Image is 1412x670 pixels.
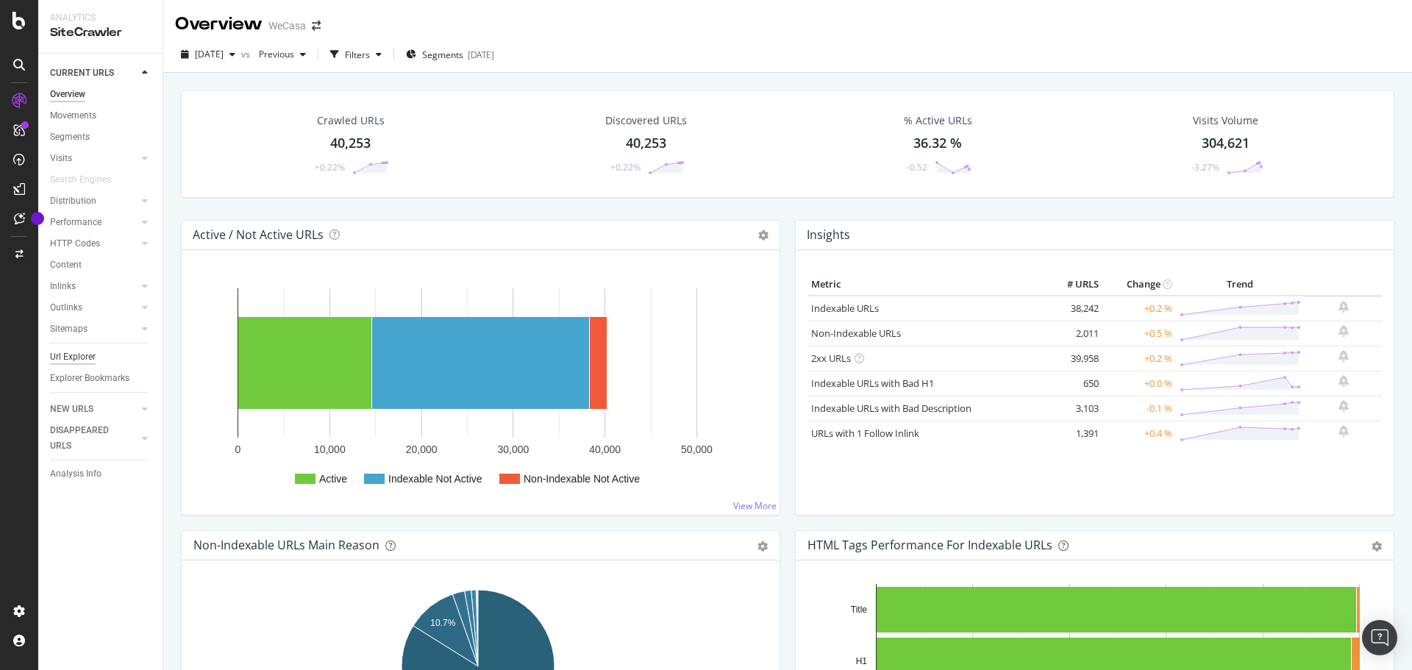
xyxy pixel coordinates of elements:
a: Movements [50,108,152,124]
a: Analysis Info [50,466,152,482]
div: DISAPPEARED URLS [50,423,124,454]
td: -0.1 % [1102,396,1176,421]
div: arrow-right-arrow-left [312,21,321,31]
div: gear [1372,541,1382,552]
text: 10.7% [430,618,455,628]
td: 1,391 [1044,421,1102,446]
span: vs [241,48,253,60]
th: Trend [1176,274,1305,296]
a: 2xx URLs [811,352,851,365]
td: 650 [1044,371,1102,396]
div: 40,253 [330,134,371,153]
div: Distribution [50,193,96,209]
div: A chart. [193,274,768,503]
text: 30,000 [497,443,529,455]
th: Metric [807,274,1044,296]
div: 304,621 [1202,134,1249,153]
h4: Insights [807,225,850,245]
div: +0.22% [315,161,345,174]
td: +0.2 % [1102,346,1176,371]
text: 0 [235,443,241,455]
td: 3,103 [1044,396,1102,421]
a: Inlinks [50,279,138,294]
td: +0.2 % [1102,296,1176,321]
div: 40,253 [626,134,666,153]
button: Segments[DATE] [400,43,500,66]
a: URLs with 1 Follow Inlink [811,427,919,440]
div: Overview [175,12,263,37]
div: bell-plus [1338,350,1349,362]
td: +0.0 % [1102,371,1176,396]
div: gear [757,541,768,552]
div: bell-plus [1338,301,1349,313]
div: Analytics [50,12,151,24]
div: Explorer Bookmarks [50,371,129,386]
a: DISAPPEARED URLS [50,423,138,454]
div: Movements [50,108,96,124]
div: 36.32 % [913,134,962,153]
a: HTTP Codes [50,236,138,252]
text: Title [851,605,868,615]
button: Previous [253,43,312,66]
div: Discovered URLs [605,113,687,128]
div: +0.22% [610,161,641,174]
div: SiteCrawler [50,24,151,41]
i: Options [758,230,769,240]
div: bell-plus [1338,400,1349,412]
td: 39,958 [1044,346,1102,371]
div: Non-Indexable URLs Main Reason [193,538,379,552]
a: CURRENT URLS [50,65,138,81]
a: Indexable URLs [811,302,879,315]
a: Performance [50,215,138,230]
button: [DATE] [175,43,241,66]
a: Segments [50,129,152,145]
div: bell-plus [1338,425,1349,437]
h4: Active / Not Active URLs [193,225,324,245]
text: Active [319,473,347,485]
a: Outlinks [50,300,138,316]
text: H1 [856,656,868,666]
div: Crawled URLs [317,113,385,128]
div: Visits [50,151,72,166]
a: Indexable URLs with Bad Description [811,402,971,415]
div: Segments [50,129,90,145]
div: Sitemaps [50,321,88,337]
div: CURRENT URLS [50,65,114,81]
div: HTTP Codes [50,236,100,252]
div: Analysis Info [50,466,101,482]
div: Outlinks [50,300,82,316]
div: -0.52 [907,161,927,174]
text: Indexable Not Active [388,473,482,485]
div: bell-plus [1338,325,1349,337]
div: HTML Tags Performance for Indexable URLs [807,538,1052,552]
text: 10,000 [314,443,346,455]
div: [DATE] [468,49,494,61]
td: 2,011 [1044,321,1102,346]
span: Previous [253,48,294,60]
a: Visits [50,151,138,166]
div: bell-plus [1338,375,1349,387]
div: Filters [345,49,370,61]
a: View More [733,499,777,512]
div: Url Explorer [50,349,96,365]
div: Visits Volume [1193,113,1258,128]
div: Performance [50,215,101,230]
a: Search Engines [50,172,126,188]
td: +0.4 % [1102,421,1176,446]
span: Segments [422,49,463,61]
div: Open Intercom Messenger [1362,620,1397,655]
a: Content [50,257,152,273]
div: Tooltip anchor [31,212,44,225]
a: NEW URLS [50,402,138,417]
a: Non-Indexable URLs [811,327,901,340]
div: % Active URLs [904,113,972,128]
div: Content [50,257,82,273]
a: Url Explorer [50,349,152,365]
div: Overview [50,87,85,102]
text: 20,000 [406,443,438,455]
a: Sitemaps [50,321,138,337]
a: Overview [50,87,152,102]
a: Indexable URLs with Bad H1 [811,377,934,390]
th: Change [1102,274,1176,296]
div: -3.27% [1191,161,1219,174]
